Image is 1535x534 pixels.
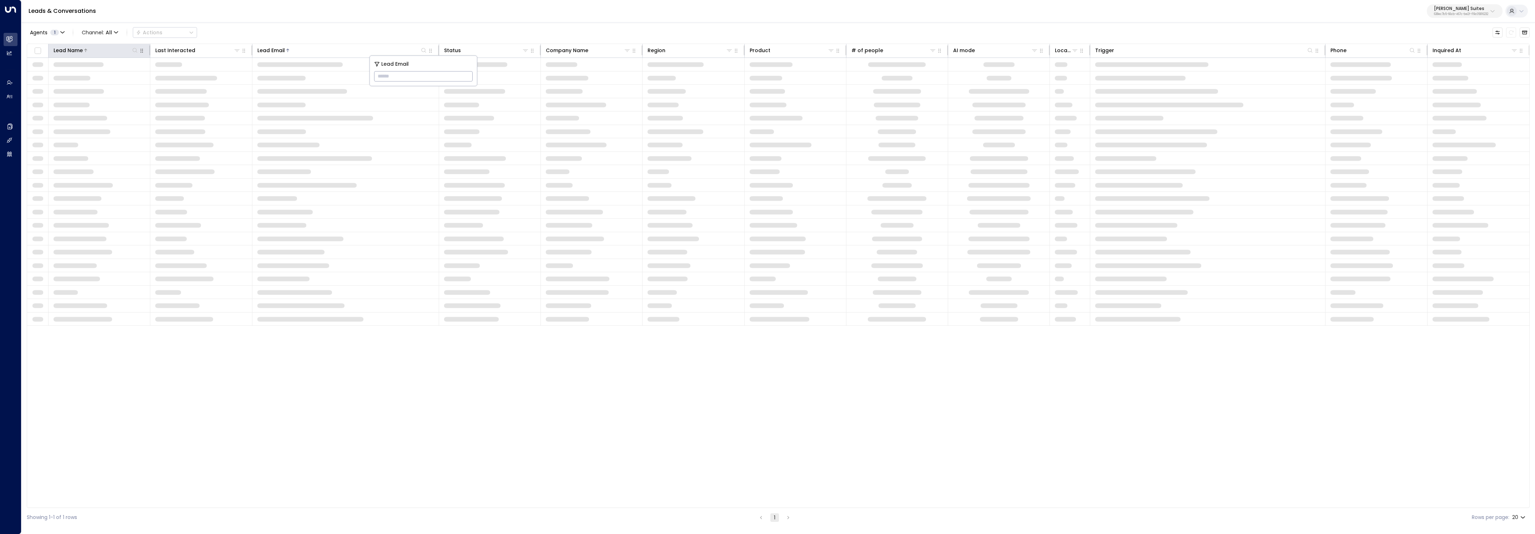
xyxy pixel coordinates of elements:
span: Agents [30,30,47,35]
p: [PERSON_NAME] Suites [1434,6,1488,11]
div: Showing 1-1 of 1 rows [27,514,77,521]
button: Archived Leads [1520,28,1530,38]
div: Company Name [546,46,631,55]
div: Last Interacted [155,46,195,55]
button: Agents1 [27,28,67,38]
span: Refresh [1506,28,1516,38]
div: # of people [851,46,936,55]
div: AI mode [953,46,975,55]
div: Actions [136,29,162,36]
div: Product [750,46,835,55]
div: Phone [1330,46,1415,55]
span: Lead Email [381,60,409,68]
div: Lead Email [257,46,427,55]
span: 1 [50,30,59,35]
div: # of people [851,46,883,55]
div: Company Name [546,46,588,55]
button: page 1 [770,513,779,522]
div: Location [1055,46,1071,55]
span: All [106,30,112,35]
button: [PERSON_NAME] Suites638ec7b5-66cb-467c-be2f-f19c05816232 [1427,4,1503,18]
span: Channel: [79,28,121,38]
div: Inquired At [1433,46,1518,55]
div: Lead Name [54,46,139,55]
div: 20 [1512,512,1527,523]
label: Rows per page: [1472,514,1509,521]
div: Lead Email [257,46,285,55]
div: Location [1055,46,1078,55]
div: Phone [1330,46,1347,55]
button: Actions [133,27,197,38]
div: Product [750,46,770,55]
div: Inquired At [1433,46,1461,55]
div: Lead Name [54,46,83,55]
nav: pagination navigation [756,513,793,522]
button: Channel:All [79,28,121,38]
div: Region [648,46,665,55]
div: Region [648,46,733,55]
p: 638ec7b5-66cb-467c-be2f-f19c05816232 [1434,13,1488,16]
div: Trigger [1095,46,1314,55]
div: AI mode [953,46,1038,55]
a: Leads & Conversations [29,7,96,15]
div: Trigger [1095,46,1114,55]
div: Button group with a nested menu [133,27,197,38]
div: Status [444,46,461,55]
div: Status [444,46,529,55]
div: Last Interacted [155,46,240,55]
button: Customize [1493,28,1503,38]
